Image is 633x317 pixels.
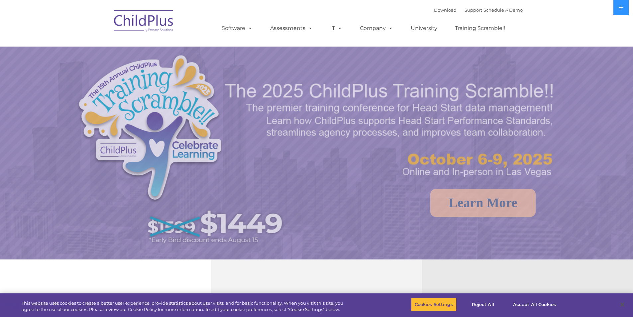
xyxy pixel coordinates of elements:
button: Cookies Settings [411,298,457,312]
a: Support [465,7,482,13]
a: Company [353,22,400,35]
a: Assessments [264,22,319,35]
button: Reject All [462,298,504,312]
button: Accept All Cookies [509,298,560,312]
a: Learn More [430,189,536,217]
a: Software [215,22,259,35]
div: This website uses cookies to create a better user experience, provide statistics about user visit... [22,300,348,313]
img: ChildPlus by Procare Solutions [111,5,177,39]
a: University [404,22,444,35]
a: Download [434,7,457,13]
a: Training Scramble!! [448,22,512,35]
a: IT [324,22,349,35]
a: Schedule A Demo [483,7,523,13]
font: | [434,7,523,13]
button: Close [615,297,630,312]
